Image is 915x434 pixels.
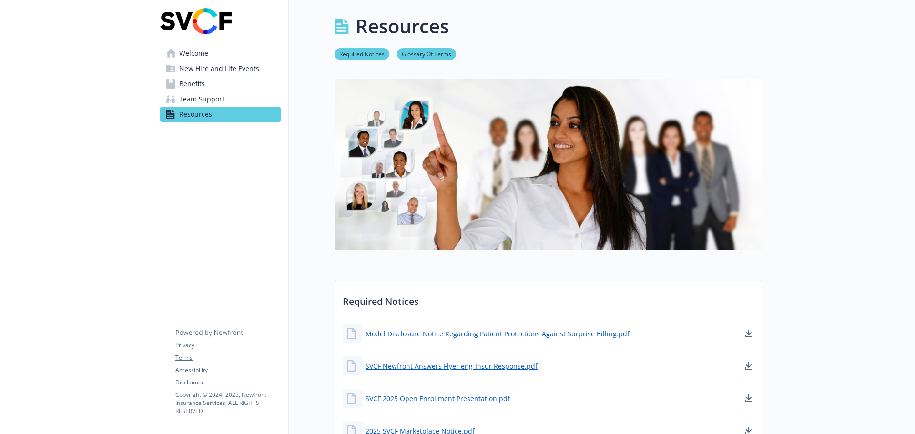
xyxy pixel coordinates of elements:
[397,49,456,58] a: Glossary Of Terms
[175,353,280,362] a: Terms
[179,61,259,76] span: New Hire and Life Events
[356,12,449,40] h1: Resources
[743,393,754,404] a: download document
[160,61,281,76] a: New Hire and Life Events
[743,328,754,339] a: download document
[335,281,762,316] p: Required Notices
[160,46,281,61] a: Welcome
[335,79,762,250] img: resources page banner
[179,46,208,61] span: Welcome
[335,49,389,58] a: Required Notices
[179,76,205,91] span: Benefits
[160,107,281,122] a: Resources
[175,378,280,387] a: Disclaimer
[160,76,281,91] a: Benefits
[160,91,281,107] a: Team Support
[366,329,630,339] a: Model Disclosure Notice Regarding Patient Protections Against Surprise Billing.pdf
[179,107,212,122] span: Resources
[179,91,224,107] span: Team Support
[175,341,280,350] a: Privacy
[743,360,754,372] a: download document
[366,394,510,404] a: SVCF 2025 Open Enrollment Presentation.pdf
[366,361,538,371] a: SVCF Newfront Answers Flyer eng-Insur Response.pdf
[175,366,280,374] a: Accessibility
[175,391,280,415] p: Copyright © 2024 - 2025 , Newfront Insurance Services, ALL RIGHTS RESERVED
